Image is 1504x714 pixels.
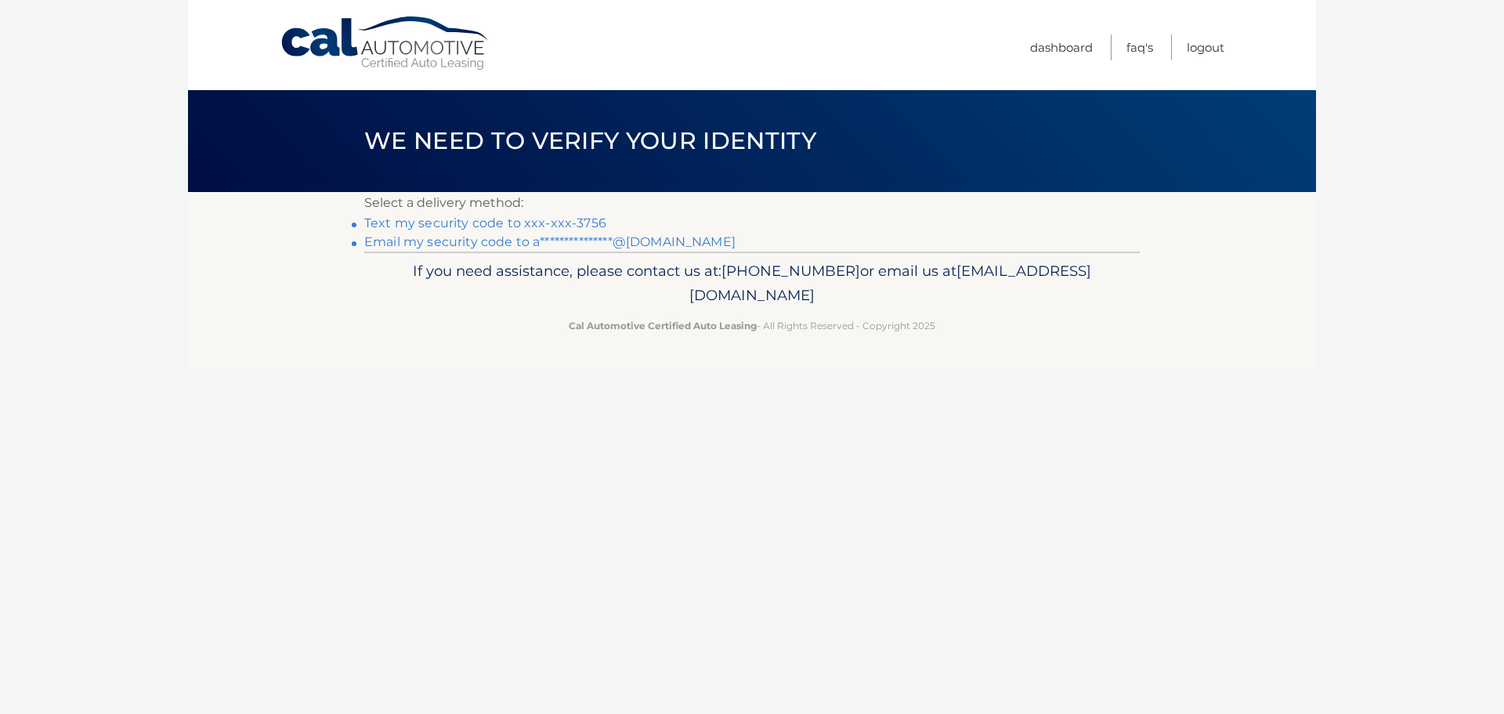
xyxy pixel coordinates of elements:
p: Select a delivery method: [364,192,1140,214]
span: We need to verify your identity [364,126,816,155]
p: If you need assistance, please contact us at: or email us at [374,259,1130,309]
a: Dashboard [1030,34,1093,60]
a: Logout [1187,34,1224,60]
span: [PHONE_NUMBER] [721,262,860,280]
a: Cal Automotive [280,16,491,71]
strong: Cal Automotive Certified Auto Leasing [569,320,757,332]
p: - All Rights Reserved - Copyright 2025 [374,317,1130,334]
a: Text my security code to xxx-xxx-3756 [364,216,606,230]
a: FAQ's [1126,34,1153,60]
